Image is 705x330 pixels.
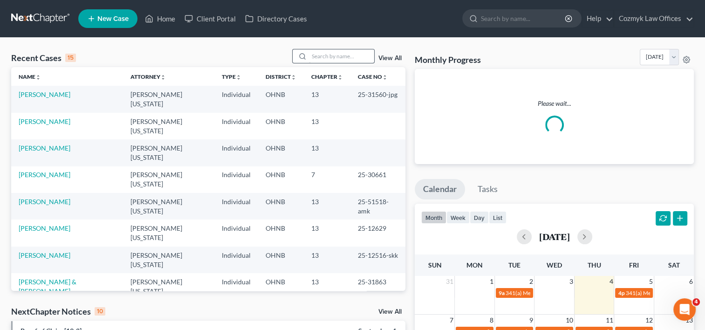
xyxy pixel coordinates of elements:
[258,193,304,220] td: OHNB
[489,211,507,224] button: list
[258,166,304,193] td: OHNB
[258,113,304,139] td: OHNB
[446,211,470,224] button: week
[466,261,483,269] span: Mon
[382,75,388,80] i: unfold_more
[180,10,240,27] a: Client Portal
[304,220,350,246] td: 13
[499,289,505,296] span: 9a
[11,306,105,317] div: NextChapter Notices
[469,179,506,199] a: Tasks
[130,73,166,80] a: Attorneyunfold_more
[19,73,41,80] a: Nameunfold_more
[350,273,405,300] td: 25-31863
[214,139,258,166] td: Individual
[214,86,258,112] td: Individual
[19,171,70,179] a: [PERSON_NAME]
[508,261,520,269] span: Tue
[604,315,614,326] span: 11
[568,276,574,287] span: 3
[214,247,258,273] td: Individual
[445,276,454,287] span: 31
[489,276,494,287] span: 1
[528,315,534,326] span: 9
[692,298,700,306] span: 4
[160,75,166,80] i: unfold_more
[358,73,388,80] a: Case Nounfold_more
[214,113,258,139] td: Individual
[668,261,680,269] span: Sat
[258,139,304,166] td: OHNB
[582,10,613,27] a: Help
[291,75,296,80] i: unfold_more
[19,251,70,259] a: [PERSON_NAME]
[123,193,214,220] td: [PERSON_NAME][US_STATE]
[123,86,214,112] td: [PERSON_NAME][US_STATE]
[19,90,70,98] a: [PERSON_NAME]
[240,10,312,27] a: Directory Cases
[19,224,70,232] a: [PERSON_NAME]
[648,276,654,287] span: 5
[35,75,41,80] i: unfold_more
[449,315,454,326] span: 7
[422,99,686,108] p: Please wait...
[19,144,70,152] a: [PERSON_NAME]
[378,309,402,315] a: View All
[304,113,350,139] td: 13
[214,166,258,193] td: Individual
[304,273,350,300] td: 13
[214,273,258,300] td: Individual
[123,166,214,193] td: [PERSON_NAME][US_STATE]
[350,166,405,193] td: 25-30661
[258,273,304,300] td: OHNB
[350,247,405,273] td: 25-12516-skk
[337,75,343,80] i: unfold_more
[688,276,694,287] span: 6
[629,261,639,269] span: Fri
[65,54,76,62] div: 15
[350,193,405,220] td: 25-51518-amk
[123,139,214,166] td: [PERSON_NAME][US_STATE]
[304,166,350,193] td: 7
[428,261,442,269] span: Sun
[588,261,601,269] span: Thu
[304,247,350,273] td: 13
[644,315,654,326] span: 12
[258,86,304,112] td: OHNB
[608,276,614,287] span: 4
[123,247,214,273] td: [PERSON_NAME][US_STATE]
[614,10,693,27] a: Cozmyk Law Offices
[95,307,105,316] div: 10
[673,298,696,321] iframe: Intercom live chat
[481,10,566,27] input: Search by name...
[19,278,76,295] a: [PERSON_NAME] & [PERSON_NAME]
[421,211,446,224] button: month
[378,55,402,62] a: View All
[214,193,258,220] td: Individual
[309,49,374,63] input: Search by name...
[258,247,304,273] td: OHNB
[547,261,562,269] span: Wed
[19,117,70,125] a: [PERSON_NAME]
[350,220,405,246] td: 25-12629
[19,198,70,206] a: [PERSON_NAME]
[304,86,350,112] td: 13
[304,193,350,220] td: 13
[123,273,214,300] td: [PERSON_NAME][US_STATE]
[123,220,214,246] td: [PERSON_NAME][US_STATE]
[565,315,574,326] span: 10
[140,10,180,27] a: Home
[222,73,241,80] a: Typeunfold_more
[311,73,343,80] a: Chapterunfold_more
[350,86,405,112] td: 25-31560-jpg
[97,15,129,22] span: New Case
[304,139,350,166] td: 13
[415,54,481,65] h3: Monthly Progress
[123,113,214,139] td: [PERSON_NAME][US_STATE]
[470,211,489,224] button: day
[258,220,304,246] td: OHNB
[506,289,626,296] span: 341(a) Meeting of Creditors for [PERSON_NAME]
[11,52,76,63] div: Recent Cases
[489,315,494,326] span: 8
[415,179,465,199] a: Calendar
